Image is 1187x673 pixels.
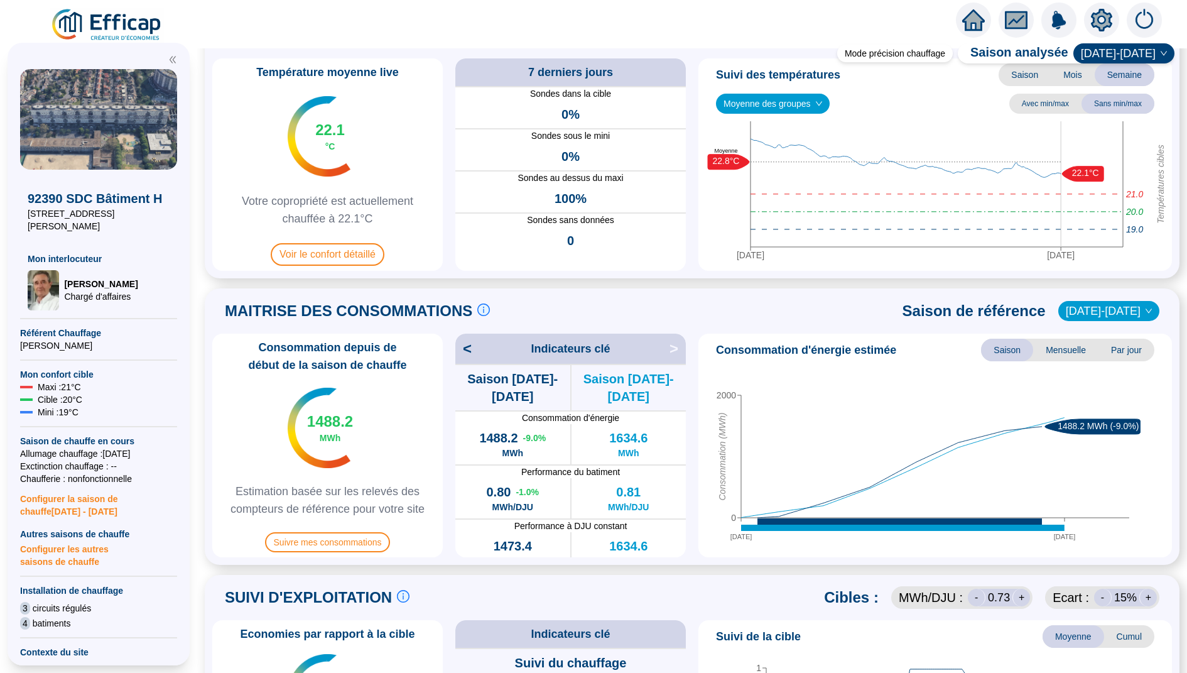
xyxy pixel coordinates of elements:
[1095,63,1154,86] span: Semaine
[1053,589,1089,606] span: Ecart :
[486,483,511,501] span: 0.80
[1051,63,1095,86] span: Mois
[33,602,91,615] span: circuits régulés
[20,368,177,381] span: Mon confort cible
[288,96,351,177] img: indicateur températures
[1156,145,1166,224] tspan: Températures cibles
[716,628,801,645] span: Suivi de la cible
[20,540,177,568] span: Configurer les autres saisons de chauffe
[217,483,438,518] span: Estimation basée sur les relevés des compteurs de référence pour votre site
[837,45,953,62] div: Mode précision chauffage
[20,528,177,540] span: Autres saisons de chauffe
[455,129,686,143] span: Sondes sous le mini
[1009,94,1081,114] span: Avec min/max
[397,590,409,603] span: info-circle
[1125,206,1143,216] tspan: 20.0
[494,537,532,555] span: 1473.4
[38,381,81,393] span: Maxi : 21 °C
[1005,9,1027,31] span: fund
[64,278,138,290] span: [PERSON_NAME]
[20,473,177,485] span: Chaufferie : non fonctionnelle
[20,485,177,518] span: Configurer la saison de chauffe [DATE] - [DATE]
[225,301,472,321] span: MAITRISE DES CONSOMMATIONS
[502,447,523,459] span: MWh
[455,172,686,185] span: Sondes au dessus du maxi
[455,466,686,478] span: Performance du batiment
[561,148,580,165] span: 0%
[265,532,391,552] span: Suivre mes consommations
[1043,625,1104,648] span: Moyenne
[455,520,686,532] span: Performance à DJU constant
[307,412,353,432] span: 1488.2
[20,447,177,460] span: Allumage chauffage : [DATE]
[1012,589,1030,606] div: +
[572,370,686,405] span: Saison [DATE]-[DATE]
[516,486,539,498] span: -1.0 %
[20,339,177,352] span: [PERSON_NAME]
[20,602,30,615] span: 3
[1047,250,1075,260] tspan: [DATE]
[555,190,587,207] span: 100%
[325,140,335,153] span: °C
[962,9,985,31] span: home
[1041,3,1076,38] img: alerts
[455,214,686,227] span: Sondes sans données
[669,339,686,359] span: >
[999,63,1051,86] span: Saison
[1033,339,1098,361] span: Mensuelle
[737,250,764,260] tspan: [DATE]
[38,393,82,406] span: Cible : 20 °C
[1090,9,1113,31] span: setting
[28,270,59,310] img: Chargé d'affaires
[20,460,177,473] span: Exctinction chauffage : --
[523,432,546,444] span: -9.0 %
[531,625,610,643] span: Indicateurs clé
[618,555,639,567] span: MWh
[609,537,648,555] span: 1634.6
[315,120,345,140] span: 22.1
[50,8,164,43] img: efficap energie logo
[1081,94,1154,114] span: Sans min/max
[455,339,472,359] span: <
[271,243,384,266] span: Voir le confort détaillé
[815,100,823,107] span: down
[168,55,177,64] span: double-left
[1081,44,1167,63] span: 2024-2025
[479,429,518,447] span: 1488.2
[713,156,740,166] text: 22.8°C
[28,207,170,233] span: [STREET_ADDRESS][PERSON_NAME]
[717,412,727,500] tspan: Consommation (MWh)
[33,617,71,630] span: batiments
[724,94,822,113] span: Moyenne des groupes
[20,646,177,659] span: Contexte du site
[20,435,177,447] span: Saison de chauffe en cours
[618,447,639,459] span: MWh
[1125,189,1143,199] tspan: 21.0
[64,290,138,303] span: Chargé d'affaires
[609,429,648,447] span: 1634.6
[717,390,736,400] tspan: 2000
[515,654,627,672] span: Suivi du chauffage
[1139,589,1157,606] div: +
[28,253,170,265] span: Mon interlocuteur
[225,588,392,608] span: SUIVI D'EXPLOITATION
[968,589,985,606] div: -
[1127,3,1162,38] img: alerts
[288,388,351,468] img: indicateur températures
[1098,339,1154,361] span: Par jour
[730,532,752,540] tspan: [DATE]
[249,63,406,81] span: Température moyenne live
[958,43,1068,63] span: Saison analysée
[217,339,438,374] span: Consommation depuis de début de la saison de chauffe
[616,483,641,501] span: 0.81
[561,106,580,123] span: 0%
[20,584,177,597] span: Installation de chauffage
[1058,420,1139,430] text: 1488.2 MWh (-9.0%)
[38,406,79,419] span: Mini : 19 °C
[455,412,686,424] span: Consommation d'énergie
[1160,50,1168,57] span: down
[567,232,574,249] span: 0
[716,341,896,359] span: Consommation d'énergie estimée
[1114,589,1137,606] span: 15 %
[528,63,613,81] span: 7 derniers jours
